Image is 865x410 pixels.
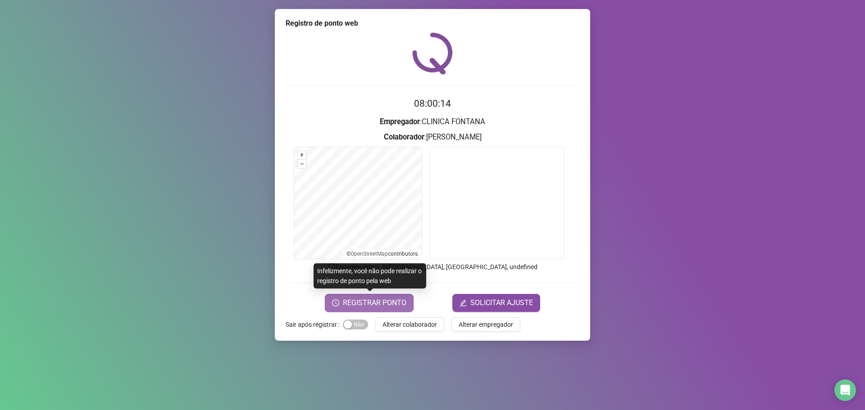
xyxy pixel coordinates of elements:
span: REGISTRAR PONTO [343,297,406,308]
button: Alterar empregador [451,317,520,332]
div: Registro de ponto web [286,18,579,29]
button: Alterar colaborador [375,317,444,332]
a: OpenStreetMap [351,251,388,257]
div: Open Intercom Messenger [834,379,856,401]
span: clock-circle [332,299,339,306]
p: Endereço aprox. : [GEOGRAPHIC_DATA], [GEOGRAPHIC_DATA], undefined [286,262,579,272]
span: info-circle [328,262,336,270]
span: SOLICITAR AJUSTE [470,297,533,308]
h3: : [PERSON_NAME] [286,131,579,143]
time: 08:00:14 [414,98,451,109]
h3: : CLINICA FONTANA [286,116,579,128]
button: + [298,151,306,159]
span: edit [460,299,467,306]
span: Alterar empregador [459,320,513,329]
label: Sair após registrar [286,317,343,332]
li: © contributors. [346,251,419,257]
span: Alterar colaborador [382,320,437,329]
button: REGISTRAR PONTO [325,294,414,312]
button: – [298,160,306,168]
strong: Colaborador [384,133,424,141]
div: Infelizmente, você não pode realizar o registro de ponto pela web [314,263,426,288]
button: editSOLICITAR AJUSTE [452,294,540,312]
strong: Empregador [380,117,420,126]
img: QRPoint [412,32,453,74]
